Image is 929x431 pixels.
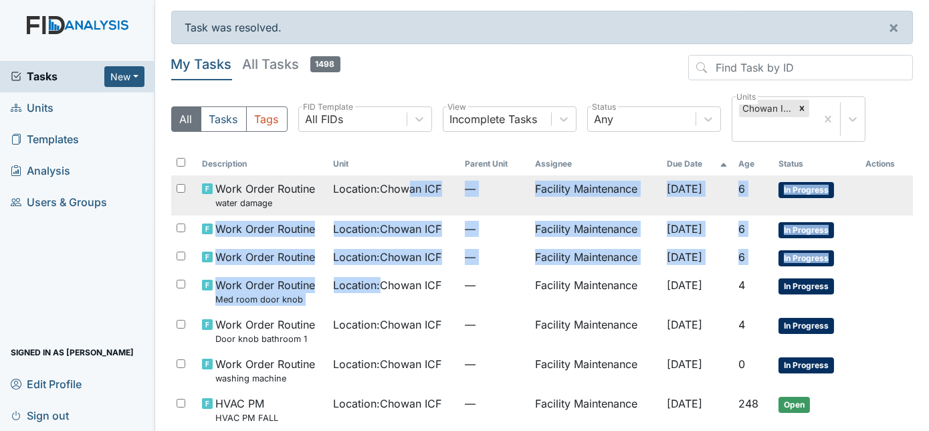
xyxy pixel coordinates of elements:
span: — [465,396,524,412]
span: — [465,181,524,197]
span: [DATE] [667,278,702,292]
span: Templates [11,129,79,150]
span: Location : Chowan ICF [334,181,442,197]
span: In Progress [779,318,834,334]
button: × [875,11,912,44]
td: Facility Maintenance [530,175,661,215]
td: Facility Maintenance [530,390,661,430]
span: 4 [738,318,745,331]
span: × [888,17,899,37]
span: Sign out [11,405,69,426]
td: Facility Maintenance [530,215,661,244]
span: [DATE] [667,182,702,195]
span: 4 [738,278,745,292]
span: [DATE] [667,318,702,331]
span: Work Order Routine Med room door knob [215,277,315,306]
span: Work Order Routine [215,221,315,237]
span: In Progress [779,250,834,266]
span: Open [779,397,810,413]
span: Location : Chowan ICF [334,356,442,372]
th: Toggle SortBy [733,153,773,175]
input: Find Task by ID [688,55,913,80]
small: Med room door knob [215,293,315,306]
span: Signed in as [PERSON_NAME] [11,342,134,363]
span: Units [11,98,54,118]
span: [DATE] [667,357,702,371]
span: Location : Chowan ICF [334,396,442,412]
span: 1498 [310,56,340,72]
h5: All Tasks [243,55,340,74]
div: Chowan ICF [739,100,795,117]
span: [DATE] [667,250,702,264]
small: water damage [215,197,315,209]
span: Location : Chowan ICF [334,277,442,293]
div: Any [595,111,614,127]
span: HVAC PM HVAC PM FALL [215,396,278,424]
span: — [465,249,524,265]
small: Door knob bathroom 1 [215,333,315,345]
span: — [465,277,524,293]
span: In Progress [779,357,834,373]
span: Work Order Routine water damage [215,181,315,209]
span: Edit Profile [11,373,82,394]
span: In Progress [779,222,834,238]
div: All FIDs [306,111,344,127]
span: Location : Chowan ICF [334,249,442,265]
th: Actions [860,153,913,175]
span: [DATE] [667,397,702,410]
span: In Progress [779,278,834,294]
td: Facility Maintenance [530,311,661,351]
small: washing machine [215,372,315,385]
td: Facility Maintenance [530,272,661,311]
button: Tags [246,106,288,132]
span: 6 [738,182,745,195]
span: — [465,221,524,237]
th: Assignee [530,153,661,175]
th: Toggle SortBy [661,153,732,175]
span: 6 [738,222,745,236]
span: — [465,356,524,372]
td: Facility Maintenance [530,244,661,272]
td: Facility Maintenance [530,351,661,390]
span: Users & Groups [11,192,107,213]
button: All [171,106,201,132]
span: Location : Chowan ICF [334,221,442,237]
span: — [465,317,524,333]
span: Location : Chowan ICF [334,317,442,333]
th: Toggle SortBy [197,153,328,175]
span: Work Order Routine washing machine [215,356,315,385]
th: Toggle SortBy [459,153,530,175]
div: Incomplete Tasks [450,111,538,127]
span: 248 [738,397,758,410]
button: Tasks [201,106,247,132]
span: [DATE] [667,222,702,236]
span: In Progress [779,182,834,198]
div: Type filter [171,106,288,132]
h5: My Tasks [171,55,232,74]
input: Toggle All Rows Selected [177,158,185,167]
div: Task was resolved. [171,11,914,44]
span: 0 [738,357,745,371]
button: New [104,66,144,87]
span: 6 [738,250,745,264]
a: Tasks [11,68,104,84]
span: Analysis [11,161,70,181]
small: HVAC PM FALL [215,412,278,424]
span: Work Order Routine Door knob bathroom 1 [215,317,315,345]
th: Toggle SortBy [328,153,460,175]
th: Toggle SortBy [773,153,860,175]
span: Work Order Routine [215,249,315,265]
